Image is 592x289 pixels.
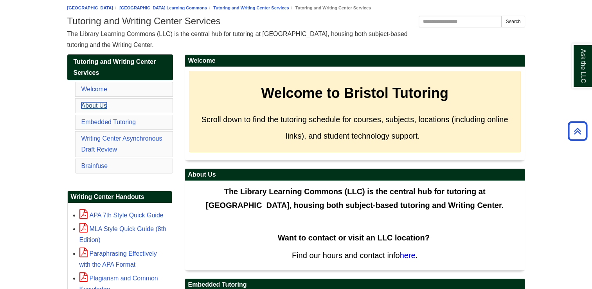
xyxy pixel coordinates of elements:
[185,55,525,67] h2: Welcome
[292,251,400,260] span: Find our hours and contact info
[289,4,371,12] li: Tutoring and Writing Center Services
[67,5,113,10] a: [GEOGRAPHIC_DATA]
[79,226,167,243] a: MLA Style Quick Guide (8th Edition)
[67,4,525,12] nav: breadcrumb
[67,54,173,80] a: Tutoring and Writing Center Services
[79,212,164,219] a: APA 7th Style Quick Guide
[416,251,418,260] span: .
[565,126,590,136] a: Back to Top
[81,119,136,125] a: Embedded Tutoring
[81,102,107,109] a: About Us
[261,85,448,101] strong: Welcome to Bristol Tutoring
[68,191,172,203] h2: Writing Center Handouts
[185,169,525,181] h2: About Us
[206,187,504,210] span: The Library Learning Commons (LLC) is the central hub for tutoring at [GEOGRAPHIC_DATA], housing ...
[67,16,525,27] h1: Tutoring and Writing Center Services
[79,250,157,268] a: Paraphrasing Effectively with the APA Format
[81,86,107,92] a: Welcome
[400,251,416,260] a: here
[81,163,108,169] a: Brainfuse
[501,16,525,27] button: Search
[278,233,430,242] strong: Want to contact or visit an LLC location?
[74,58,156,76] span: Tutoring and Writing Center Services
[119,5,207,10] a: [GEOGRAPHIC_DATA] Learning Commons
[202,115,508,140] span: Scroll down to find the tutoring schedule for courses, subjects, locations (including online link...
[213,5,289,10] a: Tutoring and Writing Center Services
[81,135,162,153] a: Writing Center Asynchronous Draft Review
[67,31,408,48] span: The Library Learning Commons (LLC) is the central hub for tutoring at [GEOGRAPHIC_DATA], housing ...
